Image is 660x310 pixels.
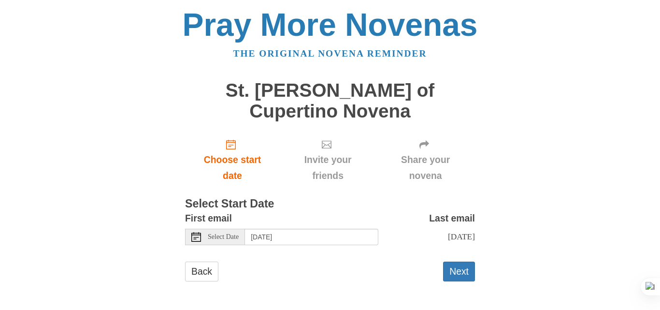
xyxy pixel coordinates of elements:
h1: St. [PERSON_NAME] of Cupertino Novena [185,80,475,121]
h3: Select Start Date [185,198,475,210]
div: Click "Next" to confirm your start date first. [376,131,475,189]
span: Invite your friends [289,152,366,184]
span: Choose start date [195,152,270,184]
div: Click "Next" to confirm your start date first. [280,131,376,189]
a: The original novena reminder [233,48,427,59]
label: First email [185,210,232,226]
span: [DATE] [448,232,475,241]
a: Choose start date [185,131,280,189]
button: Next [443,262,475,281]
span: Select Date [208,234,239,240]
a: Pray More Novenas [183,7,478,43]
label: Last email [429,210,475,226]
span: Share your novena [386,152,465,184]
a: Back [185,262,218,281]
